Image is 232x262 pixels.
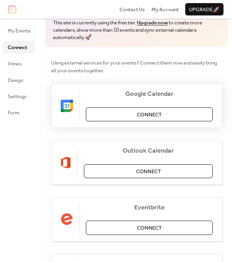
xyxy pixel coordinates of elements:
a: Form [3,106,35,119]
img: eventbrite [61,213,73,225]
a: Design [3,74,35,86]
button: Connect [86,221,213,235]
span: Settings [8,93,26,100]
span: Design [8,77,23,84]
a: Upgrade now [137,18,168,28]
span: Outlook Calendar [84,147,213,155]
span: This site is currently using the free tier. to create more calendars, show more than 10 events an... [53,19,220,41]
a: Connect [3,41,35,53]
img: outlook [61,157,71,169]
button: Connect [86,107,213,121]
span: Connect [137,111,162,119]
a: Views [3,57,35,70]
span: Views [8,60,21,68]
a: Contact Us [119,5,145,13]
button: Upgrade🚀 [185,3,223,15]
span: Connect [8,44,27,51]
img: google [61,100,73,112]
span: My Account [152,6,179,14]
span: Google Calendar [86,90,213,98]
span: Eventbrite [86,204,213,212]
span: Upgrade 🚀 [189,6,220,14]
span: Connect [136,168,161,175]
a: Settings [3,90,35,102]
span: Contact Us [119,6,145,14]
button: Connect [84,164,213,178]
span: Using external services for your events? Connect them now and easily bring all your events together. [51,59,222,75]
a: My Events [3,24,35,37]
span: Connect [137,224,162,232]
img: logo [9,5,16,14]
span: My Events [8,27,31,35]
span: Form [8,109,20,117]
a: My Account [152,5,179,13]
